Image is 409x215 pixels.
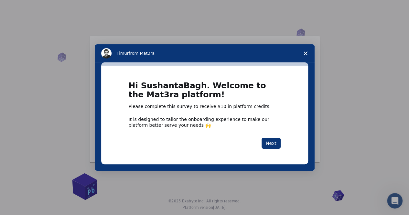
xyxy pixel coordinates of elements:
h1: Hi SushantaBagh. Welcome to the Mat3ra platform! [129,81,281,103]
img: Profile image for Timur [101,48,112,59]
div: Please complete this survey to receive $10 in platform credits. [129,103,281,110]
button: Next [262,138,281,149]
span: Close survey [296,44,315,62]
div: It is designed to tailor the onboarding experience to make our platform better serve your needs 🙌 [129,116,281,128]
span: from Mat3ra [129,51,155,56]
span: Support [13,5,36,10]
span: Timur [117,51,129,56]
